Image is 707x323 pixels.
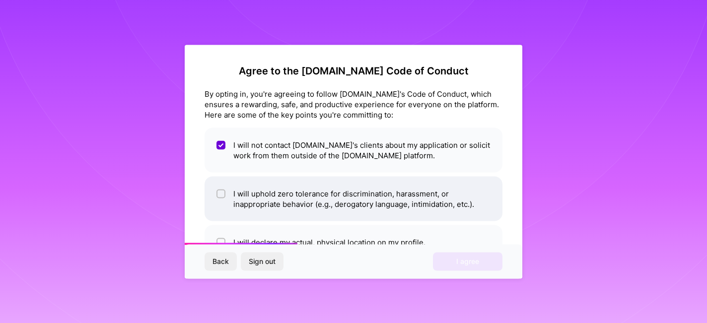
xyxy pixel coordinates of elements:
[205,225,502,259] li: I will declare my actual, physical location on my profile.
[205,128,502,172] li: I will not contact [DOMAIN_NAME]'s clients about my application or solicit work from them outside...
[205,176,502,221] li: I will uphold zero tolerance for discrimination, harassment, or inappropriate behavior (e.g., der...
[205,88,502,120] div: By opting in, you're agreeing to follow [DOMAIN_NAME]'s Code of Conduct, which ensures a rewardin...
[212,257,229,266] span: Back
[205,65,502,76] h2: Agree to the [DOMAIN_NAME] Code of Conduct
[241,253,283,270] button: Sign out
[205,253,237,270] button: Back
[249,257,276,266] span: Sign out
